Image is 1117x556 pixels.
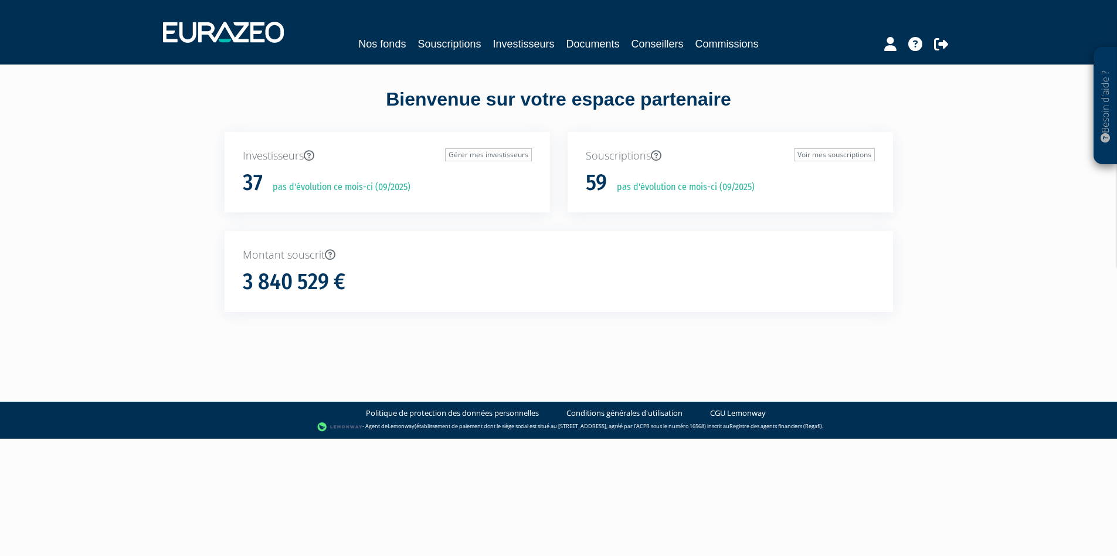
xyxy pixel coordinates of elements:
a: Gérer mes investisseurs [445,148,532,161]
a: Commissions [695,36,759,52]
a: Documents [566,36,620,52]
a: CGU Lemonway [710,408,766,419]
h1: 59 [586,171,607,195]
img: logo-lemonway.png [317,421,362,433]
a: Registre des agents financiers (Regafi) [729,422,822,430]
p: Montant souscrit [243,248,875,263]
a: Nos fonds [358,36,406,52]
p: pas d'évolution ce mois-ci (09/2025) [264,181,410,194]
a: Conditions générales d'utilisation [566,408,683,419]
h1: 3 840 529 € [243,270,345,294]
p: Besoin d'aide ? [1099,53,1112,159]
h1: 37 [243,171,263,195]
a: Souscriptions [417,36,481,52]
a: Voir mes souscriptions [794,148,875,161]
a: Politique de protection des données personnelles [366,408,539,419]
a: Investisseurs [493,36,554,52]
div: Bienvenue sur votre espace partenaire [216,86,902,132]
p: Souscriptions [586,148,875,164]
div: - Agent de (établissement de paiement dont le siège social est situé au [STREET_ADDRESS], agréé p... [12,421,1105,433]
a: Conseillers [632,36,684,52]
img: 1732889491-logotype_eurazeo_blanc_rvb.png [163,22,284,43]
a: Lemonway [388,422,415,430]
p: pas d'évolution ce mois-ci (09/2025) [609,181,755,194]
p: Investisseurs [243,148,532,164]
